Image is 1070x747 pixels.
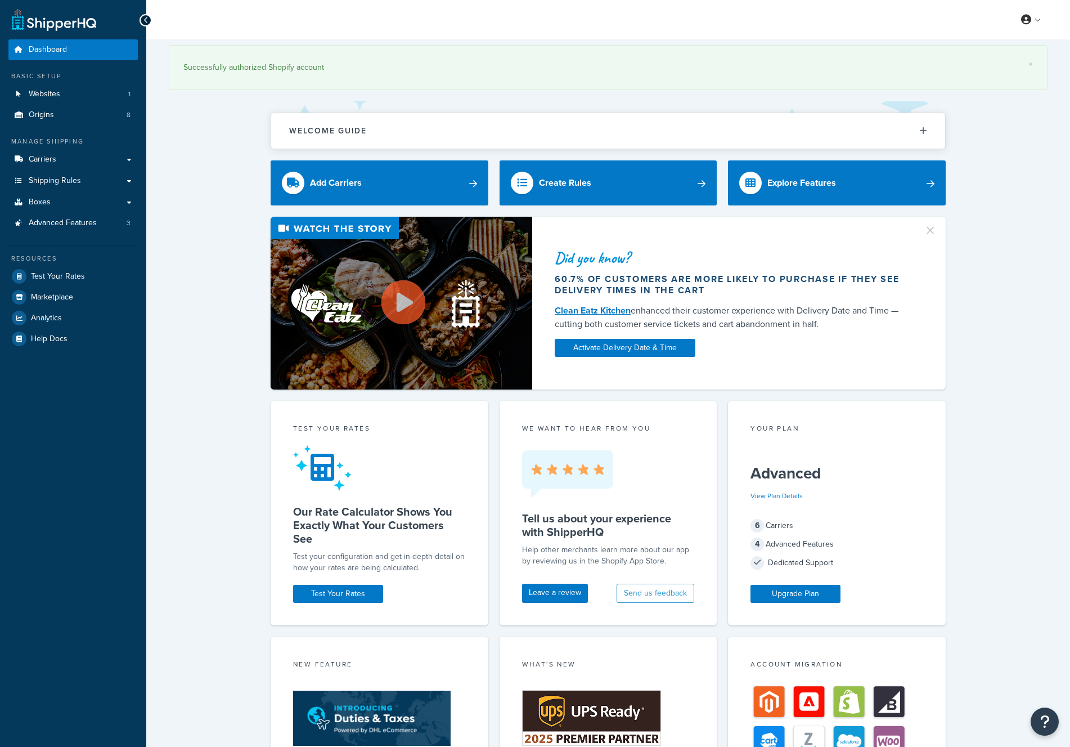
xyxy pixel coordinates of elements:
h5: Tell us about your experience with ShipperHQ [522,512,695,539]
div: Manage Shipping [8,137,138,146]
div: New Feature [293,659,466,672]
a: Explore Features [728,160,946,205]
a: Websites1 [8,84,138,105]
button: Open Resource Center [1031,708,1059,736]
li: Advanced Features [8,213,138,234]
a: Upgrade Plan [750,585,840,603]
div: Your Plan [750,423,923,436]
span: Origins [29,110,54,120]
div: Advanced Features [750,536,923,552]
div: Carriers [750,518,923,534]
span: 8 [127,110,131,120]
h5: Our Rate Calculator Shows You Exactly What Your Customers See [293,505,466,545]
a: Test Your Rates [293,585,383,603]
span: Analytics [31,314,62,323]
button: Send us feedback [617,584,694,603]
span: 1 [128,90,131,99]
div: enhanced their customer experience with Delivery Date and Time — cutting both customer service ti... [555,304,910,331]
a: Marketplace [8,287,138,307]
div: Test your configuration and get in-depth detail on how your rates are being calculated. [293,551,466,574]
a: Leave a review [522,584,588,603]
span: Advanced Features [29,218,97,228]
a: Test Your Rates [8,266,138,287]
span: 6 [750,519,764,533]
li: Websites [8,84,138,105]
a: × [1028,60,1033,69]
div: Test your rates [293,423,466,436]
div: Account Migration [750,659,923,672]
a: Clean Eatz Kitchen [555,304,631,317]
span: Shipping Rules [29,176,81,186]
span: Boxes [29,198,51,207]
p: we want to hear from you [522,423,695,433]
div: Add Carriers [310,175,362,191]
span: 4 [750,538,764,551]
li: Origins [8,105,138,126]
span: Carriers [29,155,56,164]
div: Create Rules [539,175,591,191]
a: Analytics [8,308,138,328]
span: Marketplace [31,293,73,302]
div: Successfully authorized Shopify account [183,60,1033,75]
a: Add Carriers [271,160,488,205]
a: Shipping Rules [8,171,138,191]
div: Resources [8,254,138,263]
a: Carriers [8,149,138,170]
h5: Advanced [750,464,923,482]
div: What's New [522,659,695,672]
p: Help other merchants learn more about our app by reviewing us in the Shopify App Store. [522,544,695,567]
h2: Welcome Guide [289,127,367,135]
a: Dashboard [8,39,138,60]
a: Origins8 [8,105,138,126]
div: Dedicated Support [750,555,923,571]
button: Welcome Guide [271,113,945,149]
a: Activate Delivery Date & Time [555,339,695,357]
div: Explore Features [767,175,836,191]
div: Did you know? [555,250,910,266]
img: Video thumbnail [271,217,532,390]
div: Basic Setup [8,71,138,81]
a: Create Rules [500,160,717,205]
span: Websites [29,90,60,99]
a: View Plan Details [750,491,803,501]
span: Test Your Rates [31,272,85,281]
span: 3 [127,218,131,228]
a: Help Docs [8,329,138,349]
a: Advanced Features3 [8,213,138,234]
div: 60.7% of customers are more likely to purchase if they see delivery times in the cart [555,274,910,296]
span: Dashboard [29,45,67,55]
a: Boxes [8,192,138,213]
span: Help Docs [31,334,68,344]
